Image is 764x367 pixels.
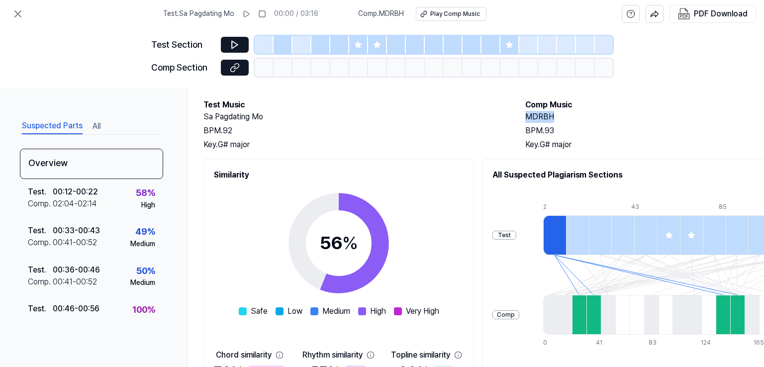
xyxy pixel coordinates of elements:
[676,5,750,22] button: PDF Download
[151,38,215,52] div: Test Section
[492,231,516,240] div: Test
[320,230,358,257] div: 56
[203,125,505,137] div: BPM. 92
[596,339,610,347] div: 41
[406,305,439,317] span: Very High
[28,225,53,237] div: Test .
[251,305,268,317] span: Safe
[53,276,97,288] div: 00:41 - 00:52
[53,303,99,315] div: 00:46 - 00:56
[135,225,155,239] div: 49 %
[28,237,53,249] div: Comp .
[28,264,53,276] div: Test .
[701,339,715,347] div: 124
[203,111,505,123] h2: Sa Pagdating Mo
[543,339,558,347] div: 0
[203,99,505,111] h2: Test Music
[136,186,155,200] div: 58 %
[203,139,505,151] div: Key. G# major
[141,200,155,210] div: High
[430,10,480,18] div: Play Comp Music
[492,310,519,320] div: Comp
[53,198,97,210] div: 02:04 - 02:14
[649,339,663,347] div: 83
[214,169,464,181] h2: Similarity
[130,278,155,288] div: Medium
[163,9,234,19] span: Test . Sa Pagdating Mo
[130,239,155,249] div: Medium
[416,7,486,21] button: Play Comp Music
[53,264,100,276] div: 00:36 - 00:46
[274,9,318,19] div: 00:00 / 03:16
[719,203,742,211] div: 85
[678,8,690,20] img: PDF Download
[53,237,97,249] div: 00:41 - 00:52
[216,349,272,361] div: Chord similarity
[28,276,53,288] div: Comp .
[132,303,155,317] div: 100 %
[622,5,640,23] button: help
[370,305,386,317] span: High
[22,118,83,134] button: Suspected Parts
[53,186,98,198] div: 00:12 - 00:22
[28,303,53,315] div: Test .
[650,9,659,18] img: share
[287,305,302,317] span: Low
[694,7,748,20] div: PDF Download
[626,9,635,19] svg: help
[151,61,215,75] div: Comp Section
[93,118,100,134] button: All
[543,203,566,211] div: 2
[20,149,163,179] div: Overview
[302,349,363,361] div: Rhythm similarity
[28,198,53,210] div: Comp .
[391,349,450,361] div: Topline similarity
[53,225,100,237] div: 00:33 - 00:43
[631,203,654,211] div: 43
[358,9,404,19] span: Comp . MDRBH
[342,232,358,254] span: %
[322,305,350,317] span: Medium
[28,186,53,198] div: Test .
[136,264,155,278] div: 50 %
